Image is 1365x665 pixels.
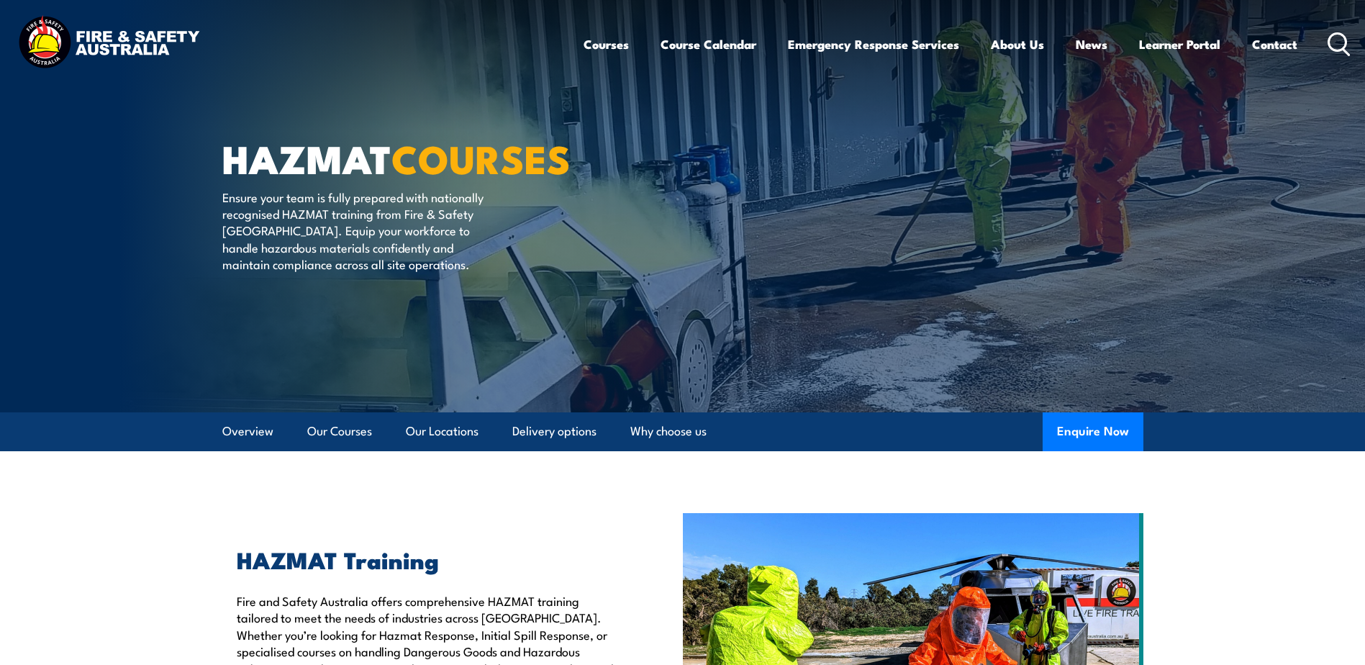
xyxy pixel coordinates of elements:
[991,25,1044,63] a: About Us
[661,25,756,63] a: Course Calendar
[307,412,372,451] a: Our Courses
[237,549,617,569] h2: HAZMAT Training
[1076,25,1107,63] a: News
[222,189,485,273] p: Ensure your team is fully prepared with nationally recognised HAZMAT training from Fire & Safety ...
[222,412,273,451] a: Overview
[512,412,597,451] a: Delivery options
[1252,25,1297,63] a: Contact
[222,141,578,175] h1: HAZMAT
[584,25,629,63] a: Courses
[1139,25,1220,63] a: Learner Portal
[391,127,571,187] strong: COURSES
[1043,412,1143,451] button: Enquire Now
[630,412,707,451] a: Why choose us
[406,412,479,451] a: Our Locations
[788,25,959,63] a: Emergency Response Services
